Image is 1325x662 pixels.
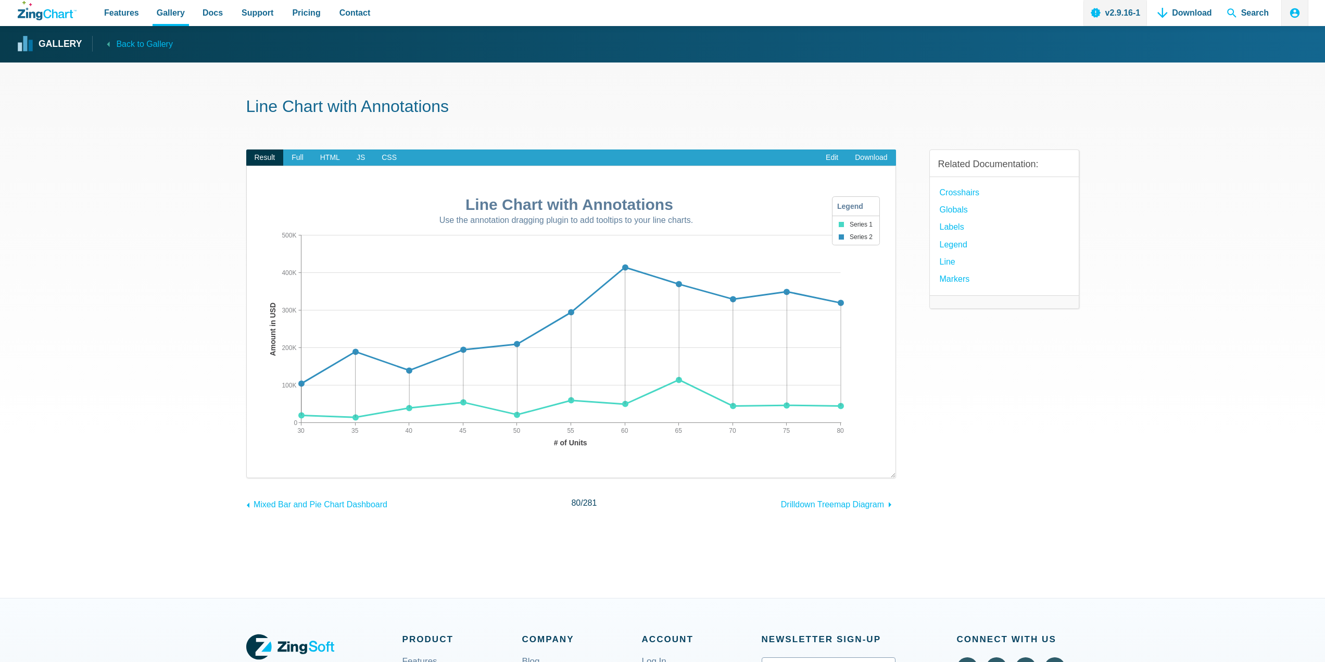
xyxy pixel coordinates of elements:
[242,6,273,20] span: Support
[254,500,387,509] span: Mixed Bar and Pie Chart Dashboard
[642,632,762,647] span: Account
[781,500,884,509] span: Drilldown Treemap Diagram
[402,632,522,647] span: Product
[157,6,185,20] span: Gallery
[292,6,320,20] span: Pricing
[203,6,223,20] span: Docs
[522,632,642,647] span: Company
[940,272,970,286] a: Markers
[940,238,967,252] a: Legend
[957,632,1079,647] span: Connect With Us
[246,166,896,478] div: ​
[940,185,979,199] a: Crosshairs
[781,495,896,511] a: Drilldown Treemap Diagram
[104,6,139,20] span: Features
[246,96,1079,119] h1: Line Chart with Annotations
[116,37,172,51] span: Back to Gallery
[940,203,968,217] a: globals
[940,255,955,269] a: Line
[246,632,334,662] a: ZingSoft Logo. Click to visit the ZingSoft site (external).
[39,40,82,49] strong: Gallery
[312,149,348,166] span: HTML
[571,496,597,510] span: /
[283,149,312,166] span: Full
[373,149,405,166] span: CSS
[847,149,895,166] a: Download
[348,149,373,166] span: JS
[571,498,581,507] span: 80
[762,632,895,647] span: Newsletter Sign‑up
[246,495,387,511] a: Mixed Bar and Pie Chart Dashboard
[938,158,1070,170] h3: Related Documentation:
[92,36,172,51] a: Back to Gallery
[583,498,597,507] span: 281
[246,149,284,166] span: Result
[339,6,371,20] span: Contact
[817,149,847,166] a: Edit
[18,1,77,20] a: ZingChart Logo. Click to return to the homepage
[18,36,82,52] a: Gallery
[940,220,964,234] a: Labels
